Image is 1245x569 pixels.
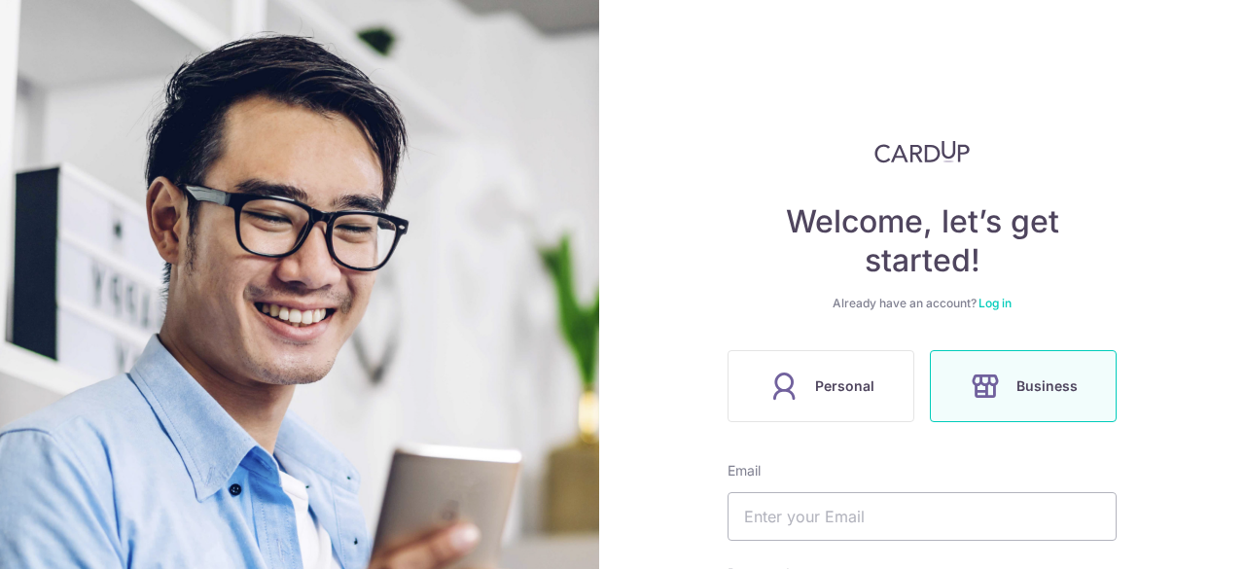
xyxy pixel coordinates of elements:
a: Log in [978,296,1012,310]
span: Personal [815,374,874,398]
a: Business [922,350,1124,422]
div: Already have an account? [728,296,1117,311]
input: Enter your Email [728,492,1117,541]
label: Email [728,461,761,480]
span: Business [1016,374,1078,398]
a: Personal [720,350,922,422]
h4: Welcome, let’s get started! [728,202,1117,280]
img: CardUp Logo [874,140,970,163]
